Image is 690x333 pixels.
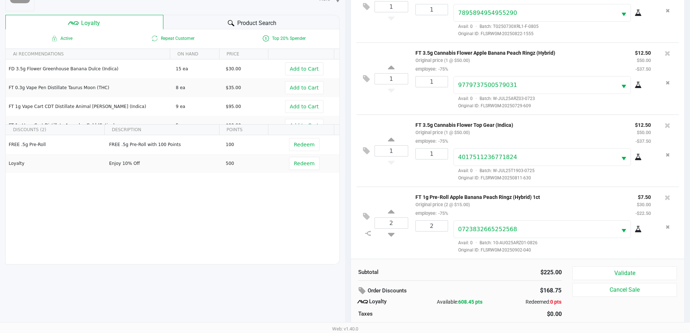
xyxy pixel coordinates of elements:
[637,58,651,63] small: $50.00
[473,240,480,245] span: ·
[6,135,106,154] td: FREE .5g Pre-Roll
[453,24,539,29] span: Avail: 0 Batch: TG250730XRL1-F-0805
[226,104,241,109] span: $95.00
[458,9,517,16] span: 7895894954955290
[172,116,222,135] td: 5 ea
[453,30,651,37] span: Original ID: FLSRWGM-20250822-1555
[290,122,319,128] span: Add to Cart
[458,154,517,161] span: 4017511236771824
[228,34,339,43] span: Top 20% Spender
[6,49,339,124] div: Data table
[170,49,219,59] th: ON HAND
[106,135,222,154] td: FREE .5g Pre-Roll with 100 Points
[226,85,241,90] span: $35.00
[6,78,172,97] td: FT 0.3g Vape Pen Distillate Taurus Moon (THC)
[415,48,624,56] p: FT 3.5g Cannabis Flower Apple Banana Peach Ringz (Hybrid)
[289,157,319,170] button: Redeem
[637,130,651,135] small: $50.00
[635,138,651,144] small: -$37.50
[222,135,272,154] td: 100
[6,116,172,135] td: FT 1g Vape Cart Distillate Acapulco Gold (Sativa)
[415,202,470,207] small: Original price (2 @ $15.00)
[6,125,339,244] div: Data table
[663,76,673,90] button: Remove the package from the orderLine
[172,59,222,78] td: 15 ea
[617,4,631,21] button: Select
[358,268,455,276] div: Subtotal
[436,211,448,216] span: -75%
[104,125,219,135] th: DESCRIPTION
[465,268,562,277] div: $225.00
[663,4,673,17] button: Remove the package from the orderLine
[290,85,319,91] span: Add to Cart
[415,130,470,135] small: Original price (1 @ $50.00)
[332,326,358,332] span: Web: v1.40.0
[436,138,448,144] span: -75%
[289,138,319,151] button: Redeem
[415,58,470,63] small: Original price (1 @ $50.00)
[663,220,673,234] button: Remove the package from the orderLine
[172,97,222,116] td: 9 ea
[106,154,222,173] td: Enjoy 10% Off
[262,34,270,43] inline-svg: Is a top 20% spender
[6,97,172,116] td: FT 1g Vape Cart CDT Distillate Animal [PERSON_NAME] (Indica)
[453,240,538,245] span: Avail: 0 Batch: 1G-AUG25ARZ01-0826
[6,34,117,43] span: Active
[6,154,106,173] td: Loyalty
[415,192,624,200] p: FT 1g Pre-Roll Apple Banana Peach Ringz (Hybrid) 1ct
[222,154,272,173] td: 500
[290,104,319,109] span: Add to Cart
[226,123,241,128] span: $90.00
[237,19,276,28] span: Product Search
[6,125,104,135] th: DISCOUNTS (2)
[635,192,651,200] p: $7.50
[453,247,651,253] span: Original ID: FLSRWGM-20250902-040
[617,221,631,238] button: Select
[358,284,490,297] div: Order Discounts
[415,138,448,144] small: employee:
[362,229,375,238] inline-svg: Split item qty to new line
[426,298,494,306] div: Available:
[453,103,651,109] span: Original ID: FLSRWGM-20250729-609
[473,168,480,173] span: ·
[473,96,480,101] span: ·
[50,34,59,43] inline-svg: Active loyalty member
[572,283,677,297] button: Cancel Sale
[617,76,631,93] button: Select
[285,119,323,132] button: Add to Cart
[415,211,448,216] small: employee:
[458,226,517,233] span: 0723832665252568
[226,66,241,71] span: $30.00
[219,125,268,135] th: POINTS
[117,34,228,43] span: Repeat Customer
[358,310,455,318] div: Taxes
[285,81,323,94] button: Add to Cart
[436,66,448,72] span: -75%
[635,211,651,216] small: -$22.50
[172,78,222,97] td: 8 ea
[285,100,323,113] button: Add to Cart
[458,299,482,305] span: 608.45 pts
[458,82,517,88] span: 9779737500579031
[294,161,314,166] span: Redeem
[635,120,651,128] p: $12.50
[219,49,268,59] th: PRICE
[358,297,426,306] div: Loyalty
[290,66,319,72] span: Add to Cart
[285,62,323,75] button: Add to Cart
[465,310,562,319] div: $0.00
[453,175,651,181] span: Original ID: FLSRWGM-20250811-630
[635,66,651,72] small: -$37.50
[572,266,677,280] button: Validate
[6,49,170,59] th: AI RECOMMENDATIONS
[473,24,480,29] span: ·
[494,298,561,306] div: Redeemed:
[150,34,159,43] inline-svg: Is repeat customer
[294,142,314,147] span: Redeem
[550,299,561,305] span: 0 pts
[501,284,561,297] div: $168.75
[81,19,100,28] span: Loyalty
[453,96,535,101] span: Avail: 0 Batch: W-JUL25ARZ03-0723
[617,149,631,166] button: Select
[6,59,172,78] td: FD 3.5g Flower Greenhouse Banana Dulce (Indica)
